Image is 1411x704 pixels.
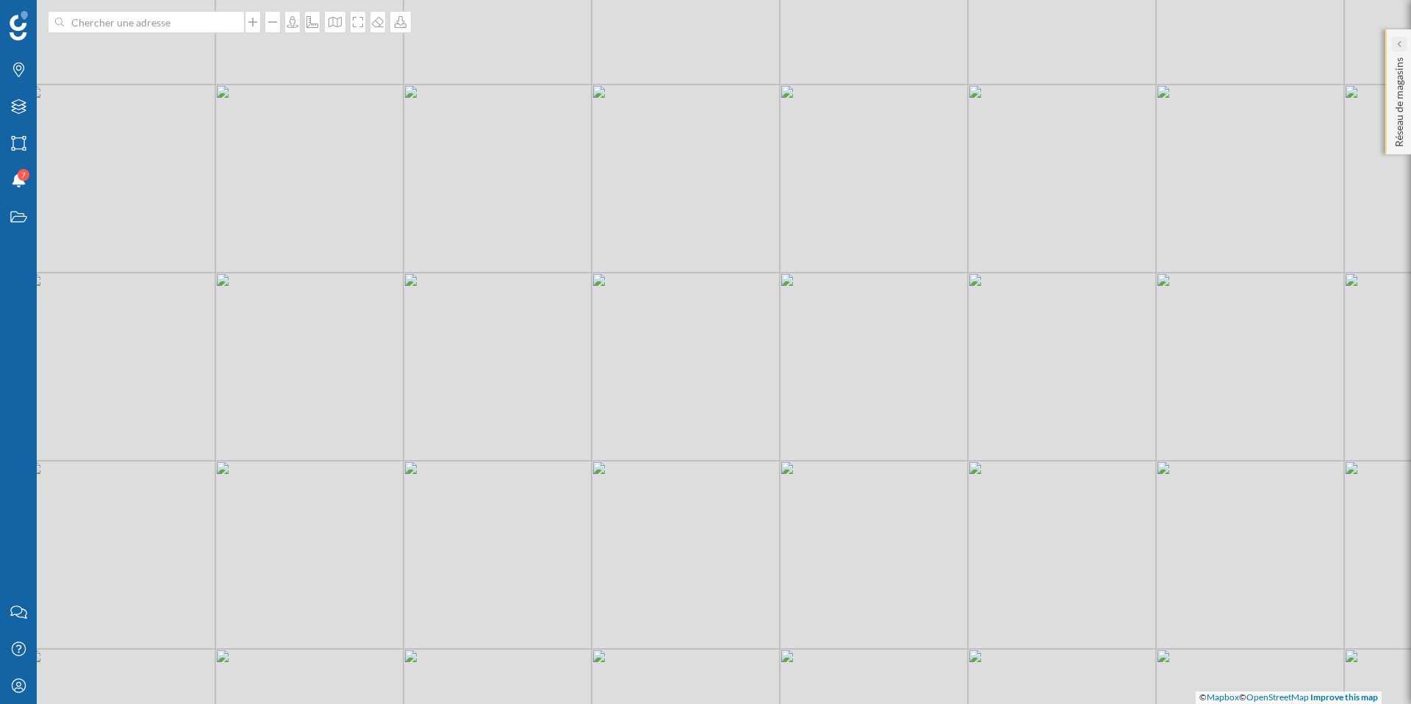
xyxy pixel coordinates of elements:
img: Logo Geoblink [10,11,28,40]
a: OpenStreetMap [1246,692,1309,703]
a: Improve this map [1310,692,1378,703]
span: Support [31,10,84,24]
span: 7 [21,168,26,182]
div: © © [1196,692,1382,704]
a: Mapbox [1207,692,1239,703]
p: Réseau de magasins [1392,51,1407,147]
